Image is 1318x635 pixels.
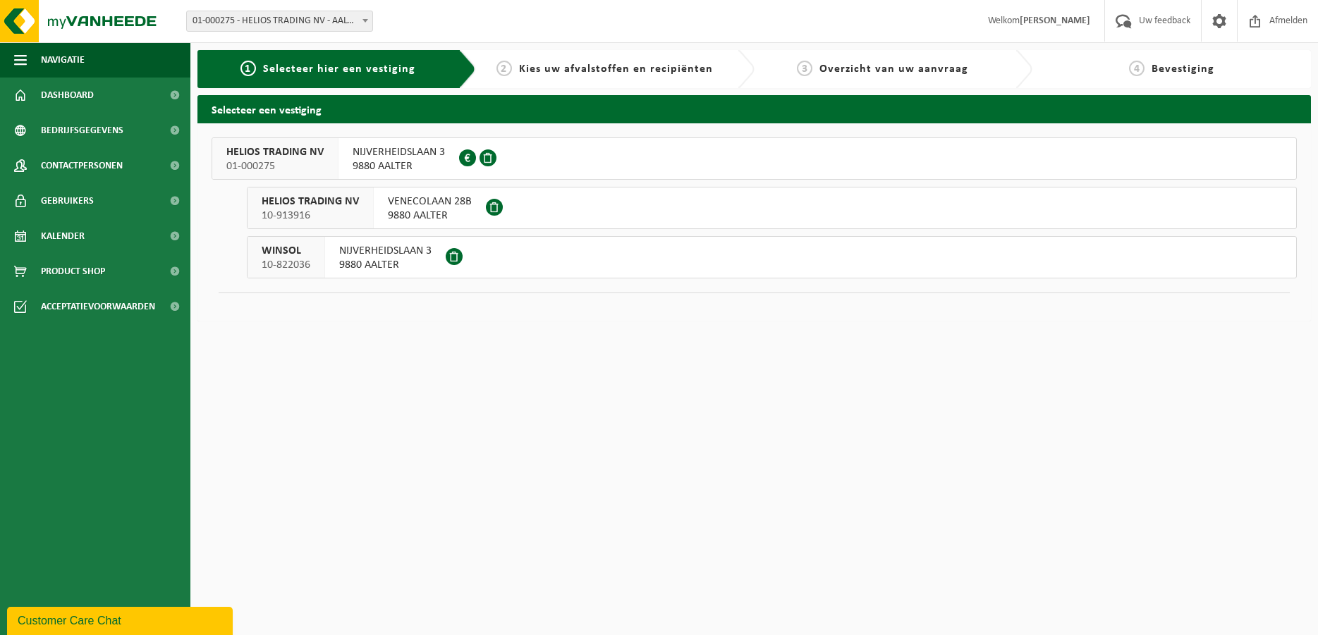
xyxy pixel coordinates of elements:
strong: [PERSON_NAME] [1020,16,1090,26]
span: 9880 AALTER [339,258,432,272]
span: NIJVERHEIDSLAAN 3 [339,244,432,258]
span: Kies uw afvalstoffen en recipiënten [519,63,713,75]
span: WINSOL [262,244,310,258]
span: 1 [240,61,256,76]
span: 01-000275 [226,159,324,173]
span: 2 [496,61,512,76]
h2: Selecteer een vestiging [197,95,1311,123]
span: Acceptatievoorwaarden [41,289,155,324]
span: Product Shop [41,254,105,289]
span: Dashboard [41,78,94,113]
span: NIJVERHEIDSLAAN 3 [353,145,445,159]
span: 3 [797,61,812,76]
span: 9880 AALTER [353,159,445,173]
span: Bedrijfsgegevens [41,113,123,148]
span: 10-913916 [262,209,359,223]
span: 4 [1129,61,1145,76]
span: Overzicht van uw aanvraag [819,63,968,75]
span: Selecteer hier een vestiging [263,63,415,75]
span: Gebruikers [41,183,94,218]
button: HELIOS TRADING NV 10-913916 VENECOLAAN 28B9880 AALTER [247,187,1297,229]
span: 9880 AALTER [388,209,472,223]
span: HELIOS TRADING NV [226,145,324,159]
span: Bevestiging [1152,63,1214,75]
button: HELIOS TRADING NV 01-000275 NIJVERHEIDSLAAN 39880 AALTER [212,137,1297,180]
span: 01-000275 - HELIOS TRADING NV - AALTER [187,11,372,31]
span: Contactpersonen [41,148,123,183]
span: VENECOLAAN 28B [388,195,472,209]
span: HELIOS TRADING NV [262,195,359,209]
button: WINSOL 10-822036 NIJVERHEIDSLAAN 39880 AALTER [247,236,1297,278]
span: Kalender [41,218,85,254]
span: 01-000275 - HELIOS TRADING NV - AALTER [186,11,373,32]
iframe: chat widget [7,604,236,635]
span: 10-822036 [262,258,310,272]
span: Navigatie [41,42,85,78]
